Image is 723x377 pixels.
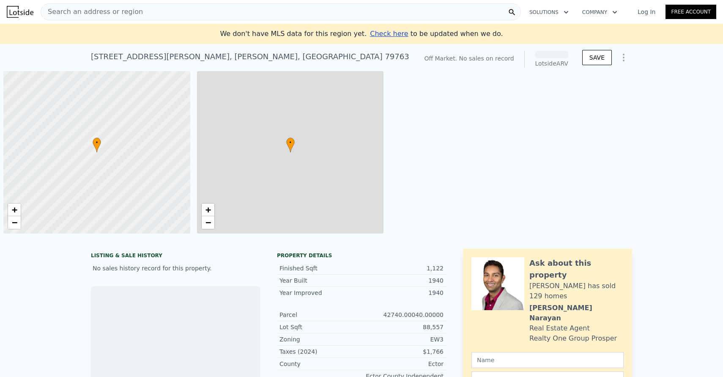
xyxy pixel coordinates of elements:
img: Lotside [7,6,33,18]
div: Off Market. No sales on record [424,54,514,63]
span: + [12,204,17,215]
span: Check here [370,30,408,38]
span: Search an address or region [41,7,143,17]
button: Company [575,5,624,20]
div: • [93,138,101,152]
button: SAVE [582,50,612,65]
div: 1,122 [361,264,444,272]
span: − [205,217,211,228]
div: LISTING & SALE HISTORY [91,252,260,261]
div: Lotside ARV [535,59,569,68]
button: Solutions [523,5,575,20]
div: Realty One Group Prosper [529,333,617,344]
a: Zoom out [8,216,21,229]
div: Property details [277,252,446,259]
div: EW3 [361,335,444,344]
a: Zoom in [8,204,21,216]
div: No sales history record for this property. [91,261,260,276]
div: to be updated when we do. [370,29,503,39]
a: Zoom out [202,216,214,229]
div: Year Built [279,276,361,285]
div: [PERSON_NAME] has sold 129 homes [529,281,624,301]
div: County [279,360,361,368]
a: Free Account [665,5,716,19]
div: Year Improved [279,289,361,297]
span: − [12,217,17,228]
div: Real Estate Agent [529,323,590,333]
div: Finished Sqft [279,264,361,272]
div: We don't have MLS data for this region yet. [220,29,503,39]
div: Parcel [279,311,361,319]
span: + [205,204,211,215]
div: 88,557 [361,323,444,331]
span: • [286,139,295,146]
div: Ector [361,360,444,368]
div: Taxes (2024) [279,347,361,356]
div: [STREET_ADDRESS][PERSON_NAME] , [PERSON_NAME] , [GEOGRAPHIC_DATA] 79763 [91,51,409,63]
input: Name [471,352,624,368]
div: 42740.00040.00000 [361,311,444,319]
a: Zoom in [202,204,214,216]
button: Show Options [615,49,632,66]
div: [PERSON_NAME] Narayan [529,303,624,323]
div: Zoning [279,335,361,344]
span: • [93,139,101,146]
div: Ask about this property [529,257,624,281]
div: Lot Sqft [279,323,361,331]
div: $1,766 [361,347,444,356]
div: 1940 [361,276,444,285]
a: Log In [627,8,665,16]
div: • [286,138,295,152]
div: 1940 [361,289,444,297]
